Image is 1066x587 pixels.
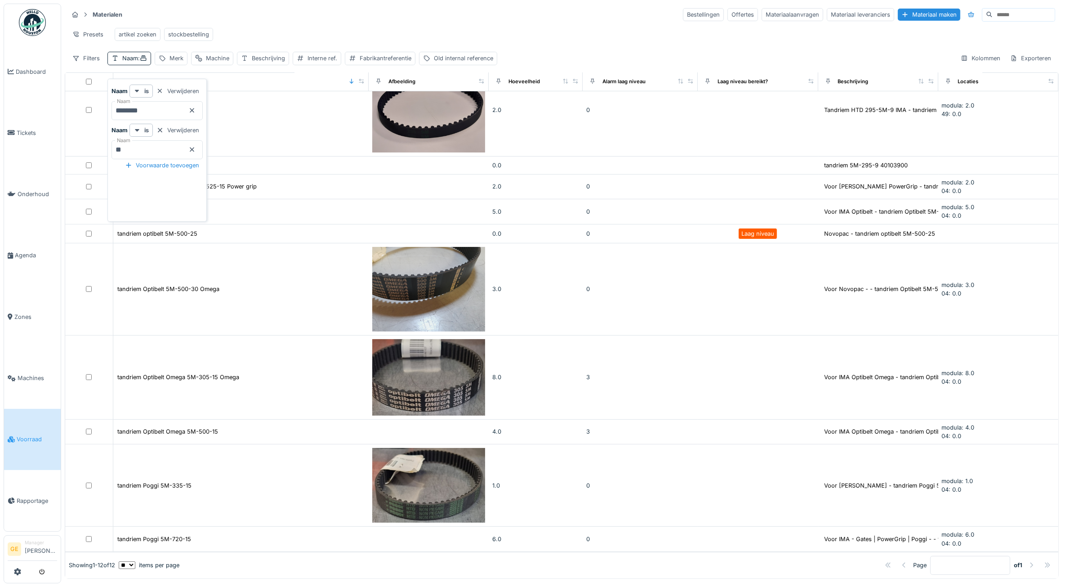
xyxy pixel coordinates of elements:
[434,54,493,63] div: Old internal reference
[169,54,183,63] div: Merk
[168,30,209,39] div: stockbestelling
[372,448,485,523] img: tandriem Poggi 5M-335-15
[25,539,57,546] div: Manager
[206,54,229,63] div: Machine
[586,229,695,238] div: 0
[942,486,962,493] span: 04: 0.0
[8,542,21,556] li: GE
[492,207,579,216] div: 5.0
[942,540,962,547] span: 04: 0.0
[115,98,132,105] label: Naam
[308,54,337,63] div: Interne ref.
[122,54,147,63] div: Naam
[16,67,57,76] span: Dashboard
[19,9,46,36] img: Badge_color-CXgf-gQk.svg
[825,427,959,436] div: Voor IMA Optibelt Omega - tandriem Optibelt O...
[958,78,979,85] div: Locaties
[913,561,927,569] div: Page
[14,313,57,321] span: Zones
[825,182,987,191] div: Voor [PERSON_NAME] PowerGrip - tandriem GATES Pow...
[957,52,1004,65] div: Kolommen
[117,285,219,293] div: tandriem Optibelt 5M-500-30 Omega
[942,204,975,211] span: modula: 5.0
[117,373,239,381] div: tandriem Optibelt Omega 5M-305-15 Omega
[372,247,485,332] img: tandriem Optibelt 5M-500-30 Omega
[508,78,540,85] div: Hoeveelheid
[68,28,107,41] div: Presets
[825,373,959,381] div: Voor IMA Optibelt Omega - tandriem Optibelt O...
[119,30,156,39] div: artikel zoeken
[89,10,126,19] strong: Materialen
[17,129,57,137] span: Tickets
[117,481,192,490] div: tandriem Poggi 5M-335-15
[17,435,57,444] span: Voorraad
[942,370,975,376] span: modula: 8.0
[492,373,579,381] div: 8.0
[117,427,218,436] div: tandriem Optibelt Omega 5M-500-15
[942,179,975,186] span: modula: 2.0
[144,87,149,95] strong: is
[492,535,579,543] div: 6.0
[15,251,57,260] span: Agenda
[825,229,936,238] div: Novopac - tandriem optibelt 5M-500-25
[133,78,147,85] div: Naam
[112,87,128,95] strong: Naam
[586,427,695,436] div: 3
[68,52,104,65] div: Filters
[942,424,975,431] span: modula: 4.0
[942,282,975,288] span: modula: 3.0
[18,190,57,198] span: Onderhoud
[727,8,758,21] div: Offertes
[121,159,203,171] div: Voorwaarde toevoegen
[586,285,695,293] div: 0
[586,207,695,216] div: 0
[112,126,128,134] strong: Naam
[138,55,147,62] span: :
[388,78,415,85] div: Afbeelding
[825,481,968,490] div: Voor [PERSON_NAME] - tandriem Poggi 5M-335-15
[17,497,57,505] span: Rapportage
[492,182,579,191] div: 2.0
[838,78,869,85] div: Beschrijving
[825,161,908,170] div: tandriem 5M-295-9 40103900
[372,67,485,152] img: tandriem 5M-295-9
[942,188,962,194] span: 04: 0.0
[942,478,973,484] span: modula: 1.0
[602,78,646,85] div: Alarm laag niveau
[144,126,149,134] strong: is
[586,182,695,191] div: 0
[360,54,411,63] div: Fabrikantreferentie
[825,285,967,293] div: Voor Novopac - - tandriem Optibelt 5M-500-30 O...
[827,8,894,21] div: Materiaal leveranciers
[825,106,968,114] div: Tandriem HTD 295-5M-9 IMA - tandriem 5M-295-9
[1006,52,1055,65] div: Exporteren
[586,535,695,543] div: 0
[153,85,203,97] div: Verwijderen
[153,124,203,136] div: Verwijderen
[1014,561,1022,569] strong: of 1
[117,535,191,543] div: tandriem Poggi 5M-720-15
[942,290,962,297] span: 04: 0.0
[942,212,962,219] span: 04: 0.0
[492,427,579,436] div: 4.0
[252,54,285,63] div: Beschrijving
[762,8,823,21] div: Materiaalaanvragen
[492,106,579,114] div: 2.0
[942,102,975,109] span: modula: 2.0
[825,535,958,543] div: Voor IMA - Gates | PowerGrip | Poggi - - tandr...
[25,539,57,559] li: [PERSON_NAME]
[117,229,197,238] div: tandriem optibelt 5M-500-25
[18,374,57,382] span: Machines
[115,137,132,144] label: Naam
[942,433,962,439] span: 04: 0.0
[942,378,962,385] span: 04: 0.0
[492,229,579,238] div: 0.0
[492,481,579,490] div: 1.0
[718,78,768,85] div: Laag niveau bereikt?
[942,531,975,538] span: modula: 6.0
[586,481,695,490] div: 0
[586,373,695,381] div: 3
[942,111,962,117] span: 49: 0.0
[586,106,695,114] div: 0
[119,561,179,569] div: items per page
